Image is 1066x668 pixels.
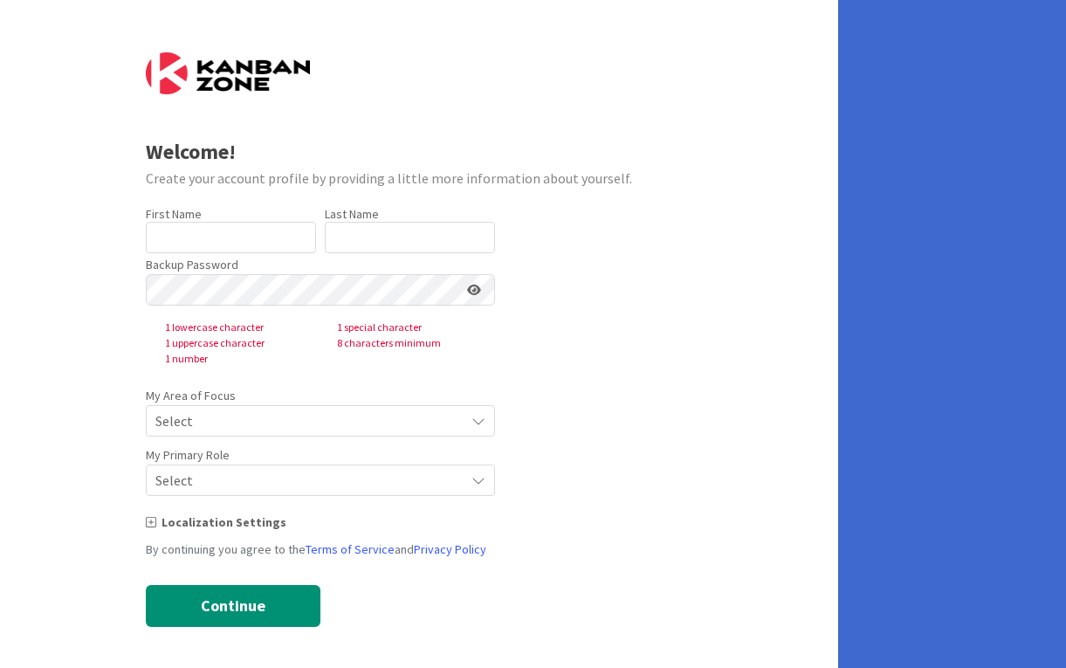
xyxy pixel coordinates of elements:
label: Backup Password [146,256,238,274]
div: Localization Settings [146,513,693,532]
a: Privacy Policy [414,541,486,557]
span: 1 special character [323,320,495,335]
span: 8 characters minimum [323,335,495,351]
img: Kanban Zone [146,52,310,94]
span: 1 uppercase character [151,335,323,351]
label: First Name [146,206,202,222]
span: Select [155,468,456,492]
span: 1 number [151,351,323,367]
div: Create your account profile by providing a little more information about yourself. [146,168,693,189]
div: By continuing you agree to the and [146,541,693,559]
label: Last Name [325,206,379,222]
label: My Area of Focus [146,387,236,405]
label: My Primary Role [146,446,230,465]
a: Terms of Service [306,541,395,557]
span: Select [155,409,456,433]
span: 1 lowercase character [151,320,323,335]
button: Continue [146,585,320,627]
div: Welcome! [146,136,693,168]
